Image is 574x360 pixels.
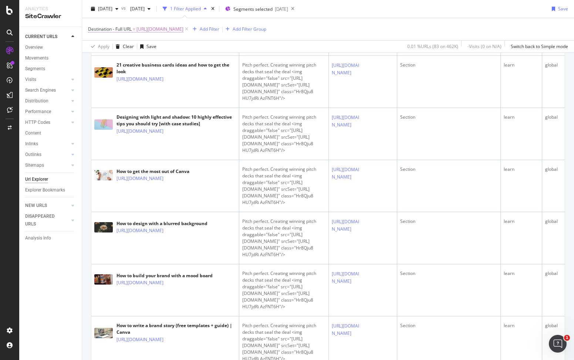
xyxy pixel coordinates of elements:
button: Save [137,41,156,52]
div: Section [400,166,497,173]
span: vs [121,5,127,11]
div: learn [504,62,539,68]
span: Segments selected [233,6,273,12]
a: DISAPPEARED URLS [25,213,69,228]
div: learn [504,114,539,120]
a: Search Engines [25,86,69,94]
div: Distribution [25,97,48,105]
div: Content [25,129,41,137]
div: times [210,5,216,13]
div: learn [504,270,539,277]
a: [URL][DOMAIN_NAME] [117,175,163,182]
div: DISAPPEARED URLS [25,213,63,228]
div: Section [400,62,497,68]
div: Analytics [25,6,76,12]
a: [URL][DOMAIN_NAME] [332,114,362,129]
div: global [545,322,574,329]
div: How to design with a blurred background [117,220,207,227]
div: Switch back to Simple mode [511,43,568,50]
span: [URL][DOMAIN_NAME] [136,24,183,34]
div: [DATE] [275,6,288,12]
button: [DATE] [88,3,121,15]
div: Segments [25,65,45,73]
button: [DATE] [127,3,153,15]
button: Apply [88,41,109,52]
div: Section [400,322,497,329]
button: Clear [113,41,134,52]
div: Overview [25,44,43,51]
div: NEW URLS [25,202,47,210]
div: Performance [25,108,51,116]
a: [URL][DOMAIN_NAME] [117,336,163,343]
div: How to get the most out of Canva [117,168,196,175]
button: Add Filter Group [223,25,266,34]
div: Section [400,218,497,225]
img: main image [94,222,113,232]
div: Add Filter [200,26,219,32]
div: SiteCrawler [25,12,76,21]
div: Movements [25,54,48,62]
a: [URL][DOMAIN_NAME] [117,128,163,135]
a: Url Explorer [25,176,77,183]
div: global [545,114,574,120]
div: Pitch perfect. Creating winning pitch decks that seal the deal <img draggable="false" src="[URL][... [242,114,325,154]
span: 2025 Sep. 28th [98,6,112,12]
div: global [545,218,574,225]
a: Visits [25,76,69,84]
img: main image [94,170,113,180]
a: Explorer Bookmarks [25,186,77,194]
div: global [545,270,574,277]
a: [URL][DOMAIN_NAME] [332,218,362,233]
div: Sitemaps [25,162,44,169]
a: [URL][DOMAIN_NAME] [332,166,362,181]
div: HTTP Codes [25,119,50,126]
button: 1 Filter Applied [160,3,210,15]
div: Explorer Bookmarks [25,186,65,194]
div: How to build your brand with a mood board [117,272,213,279]
button: Switch back to Simple mode [508,41,568,52]
button: Add Filter [190,25,219,34]
div: Inlinks [25,140,38,148]
div: How to write a brand story (free templates + guide) | Canva [117,322,236,336]
a: CURRENT URLS [25,33,69,41]
span: 2025 Sep. 7th [127,6,145,12]
div: 0.01 % URLs ( 83 on 462K ) [407,43,458,50]
a: Outlinks [25,151,69,159]
a: [URL][DOMAIN_NAME] [117,227,163,234]
a: Overview [25,44,77,51]
div: Url Explorer [25,176,48,183]
img: main image [94,274,113,285]
img: main image [94,67,113,78]
div: global [545,166,574,173]
a: Distribution [25,97,69,105]
div: Section [400,270,497,277]
a: Inlinks [25,140,69,148]
div: Visits [25,76,36,84]
a: Sitemaps [25,162,69,169]
div: 21 creative business cards ideas and how to get the look [117,62,236,75]
div: global [545,62,574,68]
div: Pitch perfect. Creating winning pitch decks that seal the deal <img draggable="false" src="[URL][... [242,270,325,310]
div: learn [504,218,539,225]
button: Segments selected[DATE] [222,3,288,15]
span: = [133,26,135,32]
a: Analysis Info [25,234,77,242]
a: [URL][DOMAIN_NAME] [117,75,163,83]
div: Pitch perfect. Creating winning pitch decks that seal the deal <img draggable="false" src="[URL][... [242,218,325,258]
div: Analysis Info [25,234,51,242]
div: Clear [123,43,134,50]
div: learn [504,166,539,173]
div: - Visits ( 0 on N/A ) [467,43,502,50]
div: Pitch perfect. Creating winning pitch decks that seal the deal <img draggable="false" src="[URL][... [242,166,325,206]
div: Pitch perfect. Creating winning pitch decks that seal the deal <img draggable="false" src="[URL][... [242,62,325,102]
span: 1 [564,335,570,341]
div: Add Filter Group [233,26,266,32]
div: Search Engines [25,86,56,94]
a: Content [25,129,77,137]
div: Save [558,6,568,12]
a: [URL][DOMAIN_NAME] [332,322,362,337]
div: Designing with light and shadow: 10 highly effective tips you should try [with case studies] [117,114,236,127]
div: Section [400,114,497,120]
button: Save [549,3,568,15]
a: [URL][DOMAIN_NAME] [117,279,163,286]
